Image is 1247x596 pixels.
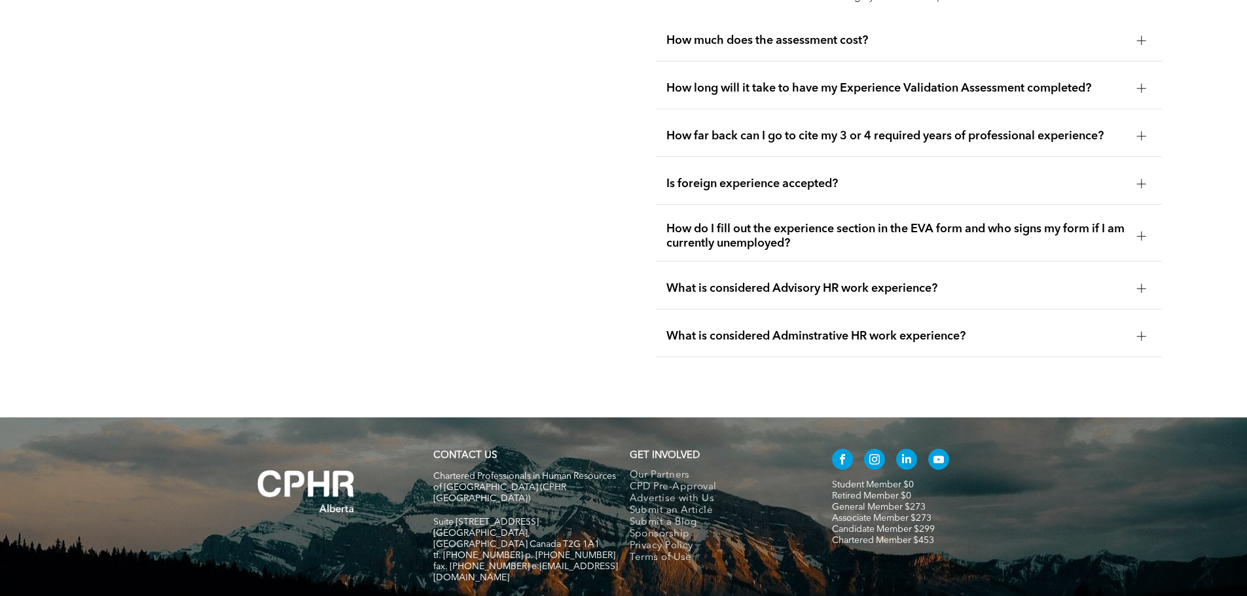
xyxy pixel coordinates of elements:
span: How far back can I go to cite my 3 or 4 required years of professional experience? [666,129,1127,143]
span: [GEOGRAPHIC_DATA], [GEOGRAPHIC_DATA] Canada T2G 1A1 [433,529,600,549]
span: How do I fill out the experience section in the EVA form and who signs my form if I am currently ... [666,222,1127,251]
a: Terms of Use [630,552,804,564]
span: tf. [PHONE_NUMBER] p. [PHONE_NUMBER] [433,551,615,560]
a: linkedin [896,449,917,473]
span: Suite [STREET_ADDRESS] [433,517,539,527]
a: Student Member $0 [832,480,914,489]
a: Candidate Member $299 [832,525,935,534]
span: Is foreign experience accepted? [666,177,1127,191]
a: Associate Member $273 [832,514,931,523]
a: CONTACT US [433,451,497,461]
a: Retired Member $0 [832,491,911,500]
a: Advertise with Us [630,493,804,505]
span: Chartered Professionals in Human Resources of [GEOGRAPHIC_DATA] (CPHR [GEOGRAPHIC_DATA]) [433,472,616,503]
a: instagram [864,449,885,473]
a: Chartered Member $453 [832,536,934,545]
a: Our Partners [630,470,804,482]
span: What is considered Advisory HR work experience? [666,281,1127,296]
span: What is considered Adminstrative HR work experience? [666,329,1127,343]
a: facebook [832,449,853,473]
span: How long will it take to have my Experience Validation Assessment completed? [666,81,1127,96]
a: CPD Pre-Approval [630,482,804,493]
img: A white background with a few lines on it [231,444,382,539]
a: Submit a Blog [630,517,804,529]
a: Privacy Policy [630,540,804,552]
a: General Member $273 [832,502,926,512]
span: fax. [PHONE_NUMBER] e:[EMAIL_ADDRESS][DOMAIN_NAME] [433,562,618,582]
a: youtube [928,449,949,473]
span: How much does the assessment cost? [666,33,1127,48]
a: Submit an Article [630,505,804,517]
span: GET INVOLVED [630,451,700,461]
a: Sponsorship [630,529,804,540]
